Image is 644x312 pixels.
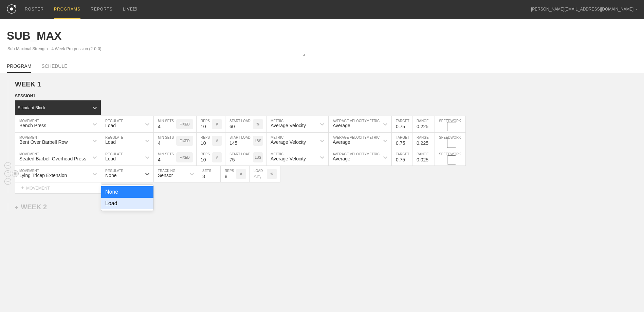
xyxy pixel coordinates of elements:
textarea: Sub-Maximal Strength - 4 Week Progression (2-0-0) [7,46,305,57]
span: SESSION 1 [15,94,35,98]
a: SCHEDULE [41,63,67,72]
p: FIXED [180,139,189,143]
div: Sensor [158,173,173,178]
input: Any [225,149,253,165]
input: Any [225,133,253,149]
div: ▼ [635,7,637,12]
p: LBS [255,156,261,159]
div: Average Velocity [271,156,306,161]
input: Any [225,116,253,132]
p: # [216,139,218,143]
p: FIXED [180,156,189,159]
iframe: Chat Widget [610,279,644,312]
span: + [15,204,18,210]
div: MOVEMENT [15,182,101,194]
p: # [240,172,242,176]
div: WEEK 2 [15,203,47,211]
p: LBS [255,139,261,143]
a: PROGRAM [7,63,31,73]
div: Bench Press [19,123,46,128]
span: WEEK 1 [15,80,41,88]
div: Average Velocity [271,139,306,145]
div: Seated Barbell Overhead Press [19,156,86,161]
p: % [271,172,274,176]
div: Load [105,156,116,161]
input: Any [250,166,267,182]
div: Average [333,123,350,128]
div: Standard Block [18,105,45,110]
p: % [257,122,260,126]
div: Load [101,198,153,209]
div: None [105,173,116,178]
div: Load [105,139,116,145]
span: + [21,185,24,191]
div: Lying Tricep Extension [19,173,67,178]
p: FIXED [180,122,189,126]
p: # [216,122,218,126]
div: Bent Over Barbell Row [19,139,68,145]
div: Average [333,139,350,145]
div: Load [105,123,116,128]
div: None [101,186,153,198]
p: # [216,156,218,159]
div: Average Velocity [271,123,306,128]
div: Average [333,156,350,161]
img: logo [7,4,16,14]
